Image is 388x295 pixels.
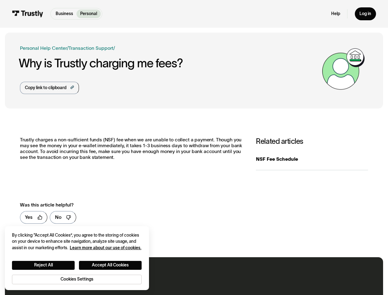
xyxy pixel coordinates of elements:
a: More information about your privacy, opens in a new tab [70,246,141,250]
div: NSF Fee Schedule [256,155,368,163]
div: Yes [25,214,33,221]
a: NSF Fee Schedule [256,148,368,170]
div: Cookie banner [5,226,149,290]
div: / [67,45,69,52]
div: / [113,45,115,52]
div: Privacy [12,232,142,284]
a: Personal [76,10,100,18]
p: Business [56,11,73,17]
p: Personal [80,11,97,17]
h1: Why is Trustly charging me fees? [19,57,319,70]
a: Yes [20,211,48,224]
div: Was this article helpful? [20,201,231,208]
a: No [50,211,76,224]
a: Business [52,10,76,18]
a: Transaction Support [69,45,113,51]
button: Accept All Cookies [79,261,142,270]
a: Copy link to clipboard [20,82,79,94]
a: Personal Help Center [20,45,67,52]
div: No [55,214,61,221]
div: Copy link to clipboard [25,85,66,91]
button: Cookies Settings [12,275,142,284]
img: Trustly Logo [12,10,43,17]
div: Log in [359,11,371,17]
a: Help [331,11,340,17]
p: Trustly charges a non-sufficient funds (NSF) fee when we are unable to collect a payment. Though ... [20,137,244,160]
div: By clicking “Accept All Cookies”, you agree to the storing of cookies on your device to enhance s... [12,232,142,251]
a: Log in [355,7,376,20]
h3: Related articles [256,137,368,146]
button: Reject All [12,261,75,270]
